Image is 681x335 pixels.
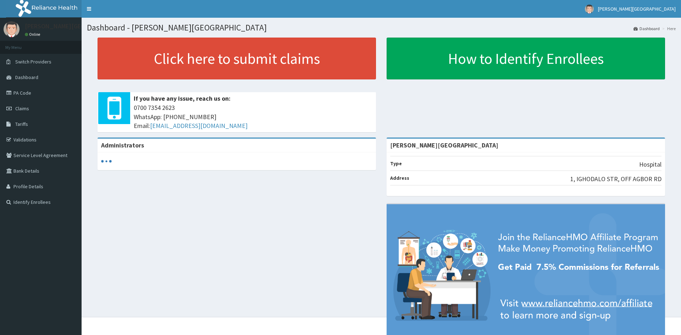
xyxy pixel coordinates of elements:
p: Hospital [639,160,661,169]
li: Here [660,26,676,32]
p: [PERSON_NAME][GEOGRAPHIC_DATA] [25,23,130,29]
strong: [PERSON_NAME][GEOGRAPHIC_DATA] [390,141,498,149]
a: Click here to submit claims [98,38,376,79]
a: Dashboard [633,26,660,32]
img: User Image [4,21,20,37]
img: User Image [585,5,594,13]
a: Online [25,32,42,37]
span: Tariffs [15,121,28,127]
h1: Dashboard - [PERSON_NAME][GEOGRAPHIC_DATA] [87,23,676,32]
a: How to Identify Enrollees [387,38,665,79]
b: If you have any issue, reach us on: [134,94,231,102]
b: Administrators [101,141,144,149]
b: Address [390,175,409,181]
svg: audio-loading [101,156,112,167]
a: [EMAIL_ADDRESS][DOMAIN_NAME] [150,122,248,130]
b: Type [390,160,402,167]
span: Dashboard [15,74,38,80]
span: Switch Providers [15,58,51,65]
p: 1, IGHODALO STR, OFF AGBOR RD [570,174,661,184]
span: 0700 7354 2623 WhatsApp: [PHONE_NUMBER] Email: [134,103,372,130]
span: Claims [15,105,29,112]
span: [PERSON_NAME][GEOGRAPHIC_DATA] [598,6,676,12]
